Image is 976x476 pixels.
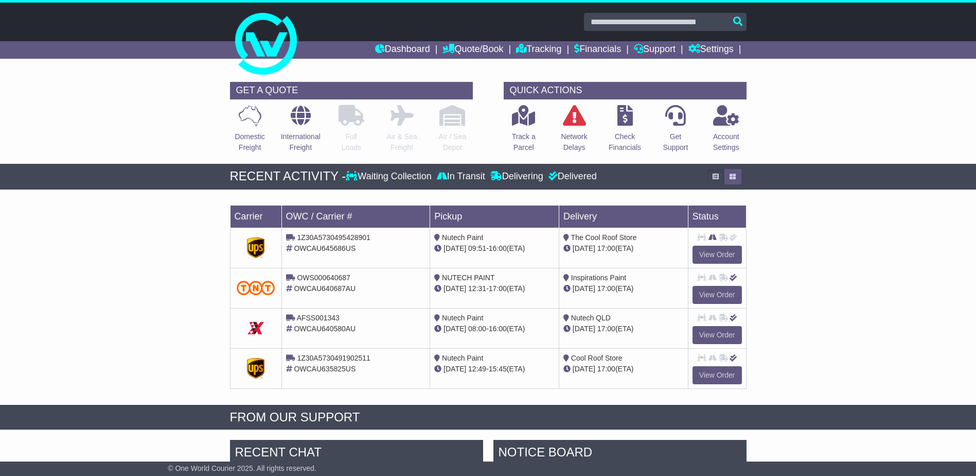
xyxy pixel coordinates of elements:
a: Track aParcel [511,105,536,159]
p: Track a Parcel [512,131,536,153]
div: - (ETA) [434,283,555,294]
div: FROM OUR SUPPORT [230,410,747,425]
div: GET A QUOTE [230,82,473,99]
p: Network Delays [561,131,587,153]
div: - (ETA) [434,324,555,334]
span: Cool Roof Store [571,354,623,362]
span: 16:00 [489,244,507,252]
a: View Order [693,366,742,384]
div: Delivering [488,171,546,182]
span: [DATE] [573,325,595,333]
a: Settings [688,41,734,59]
a: Dashboard [375,41,430,59]
span: 12:49 [468,365,486,373]
div: RECENT CHAT [230,440,483,468]
a: View Order [693,326,742,344]
div: Waiting Collection [346,171,434,182]
img: TNT_Domestic.png [237,281,275,295]
a: Quote/Book [442,41,503,59]
span: 08:00 [468,325,486,333]
a: NetworkDelays [560,105,588,159]
span: [DATE] [573,284,595,293]
span: [DATE] [443,325,466,333]
td: Delivery [559,205,688,228]
span: [DATE] [443,244,466,252]
span: NUTECH PAINT [442,274,494,282]
a: AccountSettings [713,105,740,159]
a: View Order [693,286,742,304]
div: (ETA) [563,324,684,334]
div: RECENT ACTIVITY - [230,169,346,184]
div: NOTICE BOARD [493,440,747,468]
span: 17:00 [489,284,507,293]
span: Nutech QLD [571,314,611,322]
a: InternationalFreight [280,105,321,159]
span: Nutech Paint [442,233,483,242]
div: (ETA) [563,283,684,294]
span: 16:00 [489,325,507,333]
span: 17:00 [597,325,615,333]
a: DomesticFreight [234,105,265,159]
span: AFSS001343 [297,314,340,322]
span: 17:00 [597,365,615,373]
div: - (ETA) [434,364,555,375]
a: CheckFinancials [608,105,642,159]
div: (ETA) [563,243,684,254]
p: International Freight [281,131,321,153]
p: Full Loads [339,131,364,153]
img: GetCarrierServiceDarkLogo [247,237,264,258]
span: © One World Courier 2025. All rights reserved. [168,464,316,472]
span: Nutech Paint [442,314,483,322]
div: QUICK ACTIONS [504,82,747,99]
span: 12:31 [468,284,486,293]
span: OWCAU640687AU [294,284,356,293]
td: Status [688,205,746,228]
span: 17:00 [597,244,615,252]
span: 09:51 [468,244,486,252]
span: Inspirations Paint [571,274,626,282]
span: [DATE] [573,365,595,373]
span: [DATE] [443,284,466,293]
td: OWC / Carrier # [281,205,430,228]
span: 1Z30A5730491902511 [297,354,370,362]
p: Get Support [663,131,688,153]
span: [DATE] [443,365,466,373]
span: 17:00 [597,284,615,293]
p: Account Settings [713,131,739,153]
span: OWCAU635825US [294,365,356,373]
a: Financials [574,41,621,59]
td: Pickup [430,205,559,228]
span: OWCAU645686US [294,244,356,252]
span: [DATE] [573,244,595,252]
span: The Cool Roof Store [571,233,637,242]
a: View Order [693,246,742,264]
span: 15:45 [489,365,507,373]
span: 1Z30A5730495428901 [297,233,370,242]
p: Domestic Freight [235,131,264,153]
a: Support [634,41,676,59]
p: Air / Sea Depot [439,131,467,153]
span: OWCAU640580AU [294,325,356,333]
img: GetCarrierServiceDarkLogo [247,358,264,379]
p: Air & Sea Freight [387,131,417,153]
a: Tracking [516,41,561,59]
td: Carrier [230,205,281,228]
span: OWS000640687 [297,274,350,282]
span: Nutech Paint [442,354,483,362]
img: GetCarrierServiceDarkLogo [245,318,266,338]
div: (ETA) [563,364,684,375]
a: GetSupport [662,105,688,159]
div: Delivered [546,171,597,182]
div: - (ETA) [434,243,555,254]
div: In Transit [434,171,488,182]
p: Check Financials [609,131,641,153]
